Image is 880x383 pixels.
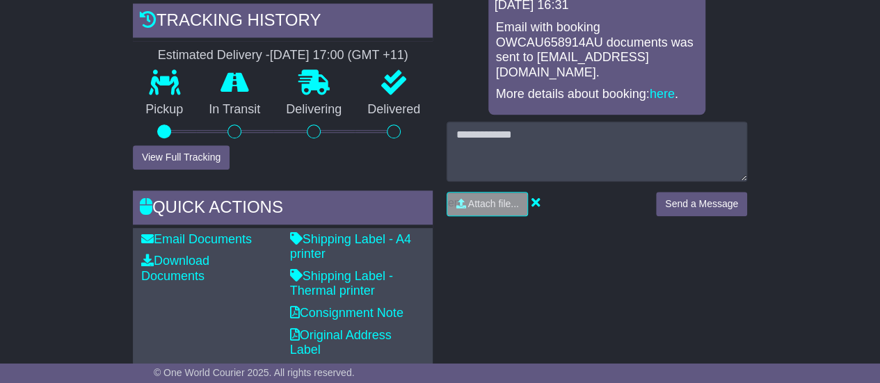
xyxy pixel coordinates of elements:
a: Original Address Label [290,328,392,357]
div: Estimated Delivery - [133,48,433,63]
div: Quick Actions [133,190,433,228]
a: here [650,87,675,101]
div: Tracking history [133,3,433,41]
p: Delivered [355,102,433,117]
span: © One World Courier 2025. All rights reserved. [154,367,355,378]
a: Consignment Note [290,306,403,320]
div: [DATE] 17:00 (GMT +11) [270,48,408,63]
a: Email Documents [141,232,252,246]
a: Shipping Label - Thermal printer [290,269,393,298]
p: Pickup [133,102,196,117]
button: Send a Message [656,192,747,216]
a: Shipping Label - A4 printer [290,232,411,261]
p: Email with booking OWCAU658914AU documents was sent to [EMAIL_ADDRESS][DOMAIN_NAME]. [495,20,698,80]
p: In Transit [196,102,273,117]
a: Download Documents [141,254,209,283]
p: Delivering [273,102,355,117]
p: More details about booking: . [495,87,698,102]
button: View Full Tracking [133,145,230,170]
